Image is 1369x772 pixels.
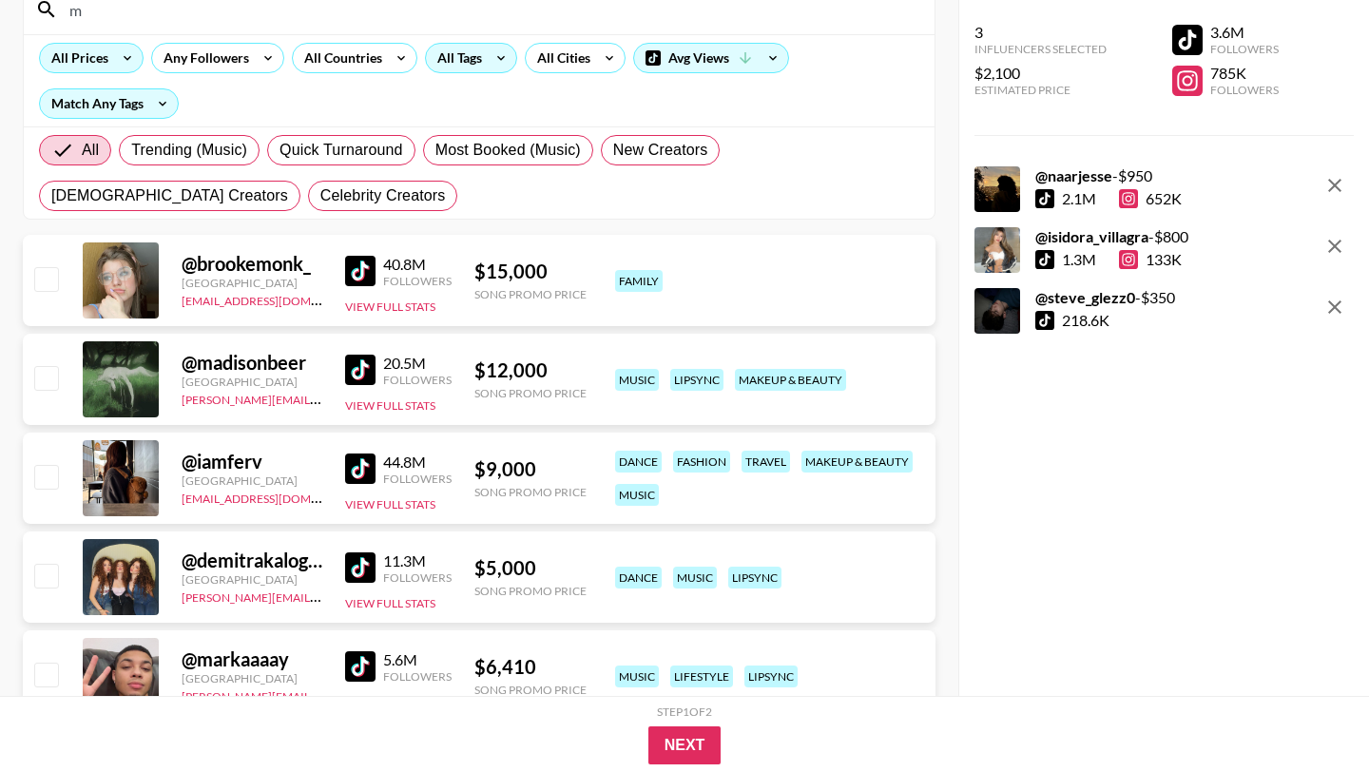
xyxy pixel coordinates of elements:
[1274,677,1346,749] iframe: Drift Widget Chat Controller
[742,451,790,473] div: travel
[974,64,1107,83] div: $2,100
[293,44,386,72] div: All Countries
[182,549,322,572] div: @ demitrakalogeras
[474,655,587,679] div: $ 6,410
[383,551,452,570] div: 11.3M
[1062,311,1109,330] div: 218.6K
[1035,166,1112,184] strong: @ naarjesse
[182,473,322,488] div: [GEOGRAPHIC_DATA]
[474,485,587,499] div: Song Promo Price
[613,139,708,162] span: New Creators
[1210,23,1279,42] div: 3.6M
[673,451,730,473] div: fashion
[182,252,322,276] div: @ brookemonk_
[1035,227,1188,246] div: - $ 800
[1119,189,1182,208] div: 652K
[40,44,112,72] div: All Prices
[182,647,322,671] div: @ markaaaay
[728,567,781,589] div: lipsync
[345,355,376,385] img: TikTok
[974,23,1107,42] div: 3
[182,685,463,704] a: [PERSON_NAME][EMAIL_ADDRESS][DOMAIN_NAME]
[51,184,288,207] span: [DEMOGRAPHIC_DATA] Creators
[383,650,452,669] div: 5.6M
[383,274,452,288] div: Followers
[345,552,376,583] img: TikTok
[474,683,587,697] div: Song Promo Price
[182,587,463,605] a: [PERSON_NAME][EMAIL_ADDRESS][DOMAIN_NAME]
[744,666,798,687] div: lipsync
[615,451,662,473] div: dance
[634,44,788,72] div: Avg Views
[657,704,712,719] div: Step 1 of 2
[615,666,659,687] div: music
[1035,288,1135,306] strong: @ steve_glezz0
[1210,83,1279,97] div: Followers
[40,89,178,118] div: Match Any Tags
[345,695,435,709] button: View Full Stats
[1210,42,1279,56] div: Followers
[474,287,587,301] div: Song Promo Price
[474,556,587,580] div: $ 5,000
[670,369,723,391] div: lipsync
[974,42,1107,56] div: Influencers Selected
[474,260,587,283] div: $ 15,000
[345,596,435,610] button: View Full Stats
[1035,288,1175,307] div: - $ 350
[426,44,486,72] div: All Tags
[1316,227,1354,265] button: remove
[670,666,733,687] div: lifestyle
[182,351,322,375] div: @ madisonbeer
[615,270,663,292] div: family
[345,398,435,413] button: View Full Stats
[383,669,452,684] div: Followers
[526,44,594,72] div: All Cities
[182,389,463,407] a: [PERSON_NAME][EMAIL_ADDRESS][DOMAIN_NAME]
[648,726,722,764] button: Next
[474,358,587,382] div: $ 12,000
[131,139,247,162] span: Trending (Music)
[435,139,581,162] span: Most Booked (Music)
[673,567,717,589] div: music
[345,299,435,314] button: View Full Stats
[1119,250,1182,269] div: 133K
[320,184,446,207] span: Celebrity Creators
[1316,166,1354,204] button: remove
[1035,166,1182,185] div: - $ 950
[280,139,403,162] span: Quick Turnaround
[383,472,452,486] div: Followers
[182,290,373,308] a: [EMAIL_ADDRESS][DOMAIN_NAME]
[182,572,322,587] div: [GEOGRAPHIC_DATA]
[82,139,99,162] span: All
[383,373,452,387] div: Followers
[474,457,587,481] div: $ 9,000
[152,44,253,72] div: Any Followers
[345,256,376,286] img: TikTok
[1035,227,1148,245] strong: @ isidora_villagra
[735,369,846,391] div: makeup & beauty
[615,484,659,506] div: music
[974,83,1107,97] div: Estimated Price
[182,276,322,290] div: [GEOGRAPHIC_DATA]
[1210,64,1279,83] div: 785K
[474,584,587,598] div: Song Promo Price
[345,651,376,682] img: TikTok
[1062,250,1096,269] div: 1.3M
[383,570,452,585] div: Followers
[182,375,322,389] div: [GEOGRAPHIC_DATA]
[383,354,452,373] div: 20.5M
[1062,189,1096,208] div: 2.1M
[615,369,659,391] div: music
[383,453,452,472] div: 44.8M
[474,386,587,400] div: Song Promo Price
[615,567,662,589] div: dance
[801,451,913,473] div: makeup & beauty
[345,454,376,484] img: TikTok
[182,450,322,473] div: @ iamferv
[182,488,373,506] a: [EMAIL_ADDRESS][DOMAIN_NAME]
[1316,288,1354,326] button: remove
[383,255,452,274] div: 40.8M
[182,671,322,685] div: [GEOGRAPHIC_DATA]
[345,497,435,511] button: View Full Stats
